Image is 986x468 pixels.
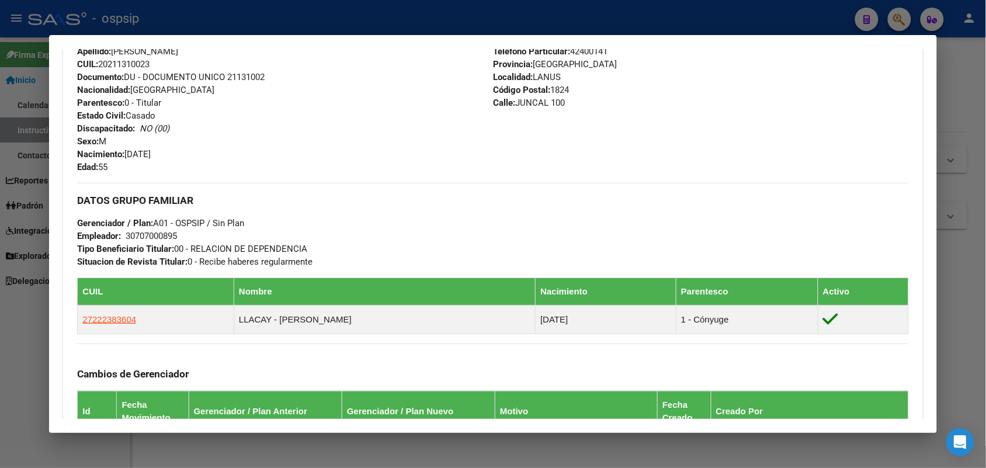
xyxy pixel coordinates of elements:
[78,391,117,431] th: Id
[493,72,561,82] span: LANUS
[493,59,533,70] strong: Provincia:
[536,278,676,306] th: Nacimiento
[493,98,565,108] span: JUNCAL 100
[77,136,106,147] span: M
[493,85,569,95] span: 1824
[711,391,908,431] th: Creado Por
[77,123,135,134] strong: Discapacitado:
[77,218,153,228] strong: Gerenciador / Plan:
[77,231,121,241] strong: Empleador:
[234,278,536,306] th: Nombre
[77,368,908,380] h3: Cambios de Gerenciador
[189,391,342,431] th: Gerenciador / Plan Anterior
[77,136,99,147] strong: Sexo:
[493,46,607,57] span: 42400141
[77,59,98,70] strong: CUIL:
[77,218,244,228] span: A01 - OSPSIP / Sin Plan
[77,149,124,160] strong: Nacimiento:
[77,194,908,207] h3: DATOS GRUPO FAMILIAR
[77,46,178,57] span: [PERSON_NAME]
[117,391,189,431] th: Fecha Movimiento
[493,85,550,95] strong: Código Postal:
[818,278,908,306] th: Activo
[77,149,151,160] span: [DATE]
[493,46,570,57] strong: Teléfono Particular:
[126,230,177,242] div: 30707000895
[946,428,974,456] div: Open Intercom Messenger
[77,72,124,82] strong: Documento:
[676,306,818,334] td: 1 - Cónyuge
[495,391,658,431] th: Motivo
[77,46,111,57] strong: Apellido:
[78,278,234,306] th: CUIL
[676,278,818,306] th: Parentesco
[77,244,174,254] strong: Tipo Beneficiario Titular:
[342,391,495,431] th: Gerenciador / Plan Nuevo
[77,98,124,108] strong: Parentesco:
[493,98,515,108] strong: Calle:
[140,123,169,134] i: NO (00)
[77,85,214,95] span: [GEOGRAPHIC_DATA]
[77,85,130,95] strong: Nacionalidad:
[77,244,307,254] span: 00 - RELACION DE DEPENDENCIA
[77,162,107,172] span: 55
[658,391,711,431] th: Fecha Creado
[77,72,265,82] span: DU - DOCUMENTO UNICO 21131002
[82,314,136,324] span: 27222383604
[77,110,155,121] span: Casado
[77,162,98,172] strong: Edad:
[77,59,150,70] span: 20211310023
[536,306,676,334] td: [DATE]
[493,72,533,82] strong: Localidad:
[234,306,536,334] td: LLACAY - [PERSON_NAME]
[493,59,617,70] span: [GEOGRAPHIC_DATA]
[77,256,188,267] strong: Situacion de Revista Titular:
[77,98,161,108] span: 0 - Titular
[77,256,313,267] span: 0 - Recibe haberes regularmente
[77,110,126,121] strong: Estado Civil:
